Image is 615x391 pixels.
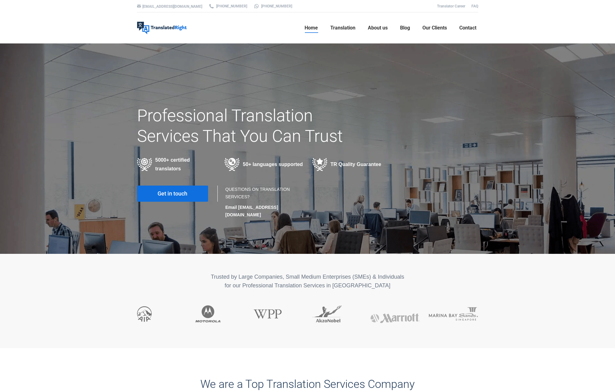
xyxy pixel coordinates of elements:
span: Contact [459,25,476,31]
div: 50+ languages supported [225,158,303,171]
strong: Email [EMAIL_ADDRESS][DOMAIN_NAME] [225,205,278,217]
a: Blog [398,18,412,38]
div: QUESTIONS ON TRANSLATION SERVICES? [225,186,301,218]
span: Blog [400,25,410,31]
img: AkzoNobel international paint company [312,305,342,322]
span: Translation [330,25,355,31]
span: Get in touch [158,191,187,197]
a: [EMAIL_ADDRESS][DOMAIN_NAME] [142,4,202,9]
img: WPP communication company [254,309,282,319]
a: [PHONE_NUMBER] [208,3,247,9]
div: TR Quality Guarantee [312,158,391,171]
h1: Professional Translation Services That You Can Trust [137,106,361,146]
p: Trusted by Large Companies, Small Medium Enterprises (SMEs) & Individuals for our Professional Tr... [137,272,478,290]
a: [PHONE_NUMBER] [253,3,292,9]
img: Professional Certified Translators providing translation services in various industries in 50+ la... [137,158,152,171]
img: Motorola using Translated Right translation services for their technology and software industry [195,305,221,322]
a: About us [366,18,390,38]
a: FAQ [471,4,478,8]
span: About us [368,25,388,31]
a: Contact [457,18,478,38]
a: Home [303,18,320,38]
a: Translator Career [437,4,465,8]
a: Get in touch [137,186,208,202]
img: Translated Right [137,22,187,34]
div: 5000+ certified translators [137,156,216,173]
a: Our Clients [421,18,449,38]
img: AIA insurance company using Translated Right services [137,306,152,322]
span: Home [305,25,318,31]
span: Our Clients [422,25,447,31]
a: Translation [328,18,357,38]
